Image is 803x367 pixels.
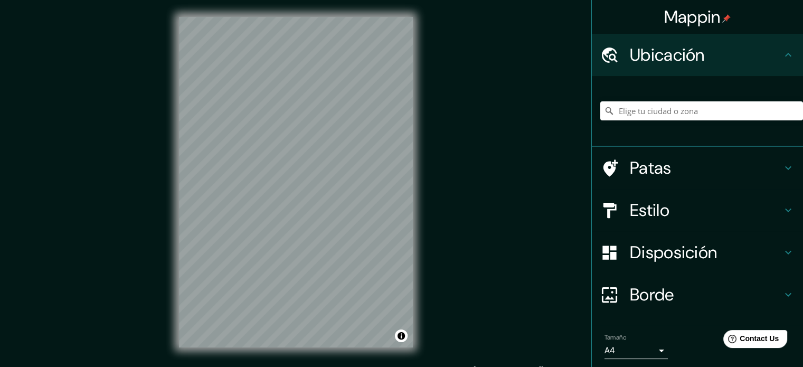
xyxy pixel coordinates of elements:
[592,274,803,316] div: Borde
[600,101,803,120] input: Elige tu ciudad o zona
[664,6,721,28] font: Mappin
[604,333,626,342] font: Tamaño
[630,157,672,179] font: Patas
[630,284,674,306] font: Borde
[592,189,803,231] div: Estilo
[709,326,791,355] iframe: Help widget launcher
[592,147,803,189] div: Patas
[179,17,413,347] canvas: Mapa
[592,34,803,76] div: Ubicación
[604,345,615,356] font: A4
[395,330,408,342] button: Activar o desactivar atribución
[592,231,803,274] div: Disposición
[630,44,705,66] font: Ubicación
[722,14,731,23] img: pin-icon.png
[630,199,669,221] font: Estilo
[604,342,668,359] div: A4
[630,241,717,264] font: Disposición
